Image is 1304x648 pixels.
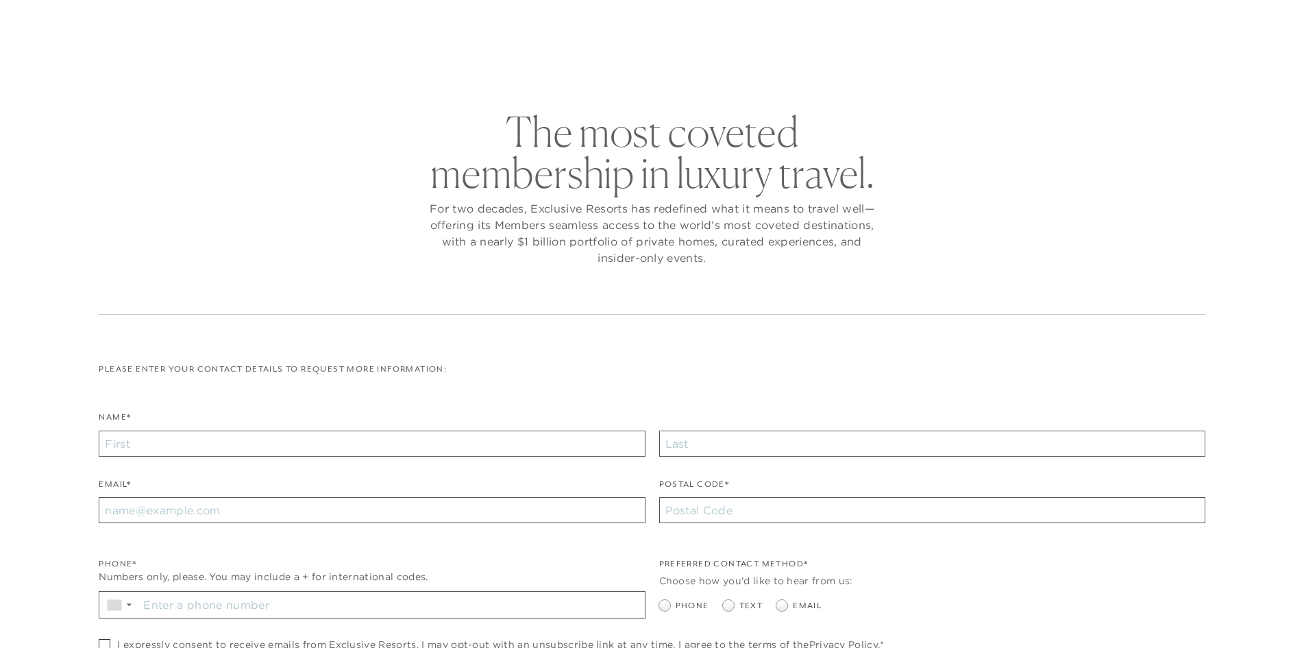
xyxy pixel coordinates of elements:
input: name@example.com [99,497,645,523]
a: Community [726,44,809,84]
div: Phone* [99,557,645,571]
h2: The most coveted membership in luxury travel. [426,111,878,193]
label: Postal Code* [659,478,730,498]
label: Name* [99,411,131,431]
a: Member Login [1146,15,1214,27]
p: Please enter your contact details to request more information: [99,363,1205,376]
div: Country Code Selector [99,592,138,618]
a: Membership [620,44,705,84]
p: For two decades, Exclusive Resorts has redefined what it means to travel well—offering its Member... [426,200,878,266]
input: Enter a phone number [138,592,644,618]
a: The Collection [495,44,600,84]
span: ▼ [125,601,134,609]
div: Numbers only, please. You may include a + for international codes. [99,570,645,584]
input: Last [659,431,1205,457]
a: Get Started [55,15,114,27]
label: Email* [99,478,131,498]
legend: Preferred Contact Method* [659,557,809,577]
input: First [99,431,645,457]
input: Postal Code [659,497,1205,523]
span: Phone [676,599,709,612]
div: Choose how you'd like to hear from us: [659,574,1205,588]
span: Text [739,599,763,612]
span: Email [793,599,822,612]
